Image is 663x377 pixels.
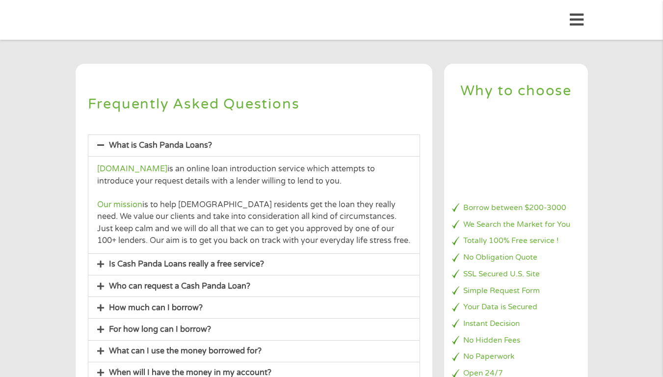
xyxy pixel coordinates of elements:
[452,335,580,346] li: No Hidden Fees
[452,82,580,100] h2: Why to choose
[88,156,420,253] div: What is Cash Panda Loans?
[88,341,420,362] div: What can I use the money borrowed for?
[109,303,203,313] a: How much can I borrow?
[88,135,420,156] div: What is Cash Panda Loans?
[109,281,250,291] a: Who can request a Cash Panda Loan?
[452,202,580,214] li: Borrow between $200-3000
[109,259,264,269] a: Is Cash Panda Loans really a free service?
[452,285,580,296] li: Simple Request Form
[452,351,580,362] li: No Paperwork
[97,163,411,187] p: is an online loan introduction service which attempts to introduce your request details with a le...
[452,235,580,246] li: Totally 100% Free service !
[109,324,211,334] a: For how long can I borrow?
[88,275,420,296] div: Who can request a Cash Panda Loan?
[452,252,580,263] li: No Obligation Quote
[97,164,167,174] a: [DOMAIN_NAME]
[109,140,212,150] a: What is Cash Panda Loans?
[88,297,420,318] div: How much can I borrow?
[452,301,580,313] li: Your Data is Secured
[109,346,262,356] a: What can I use the money borrowed for?
[452,318,580,329] li: Instant Decision
[88,254,420,275] div: Is Cash Panda Loans really a free service?
[97,200,142,210] a: Our mission
[452,269,580,280] li: SSL Secured U.S. Site
[88,319,420,340] div: For how long can I borrow?
[452,219,580,230] li: We Search the Market for You
[88,97,420,111] h2: Frequently Asked Questions
[97,199,411,246] p: is to help [DEMOGRAPHIC_DATA] residents get the loan they really need. We value our clients and t...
